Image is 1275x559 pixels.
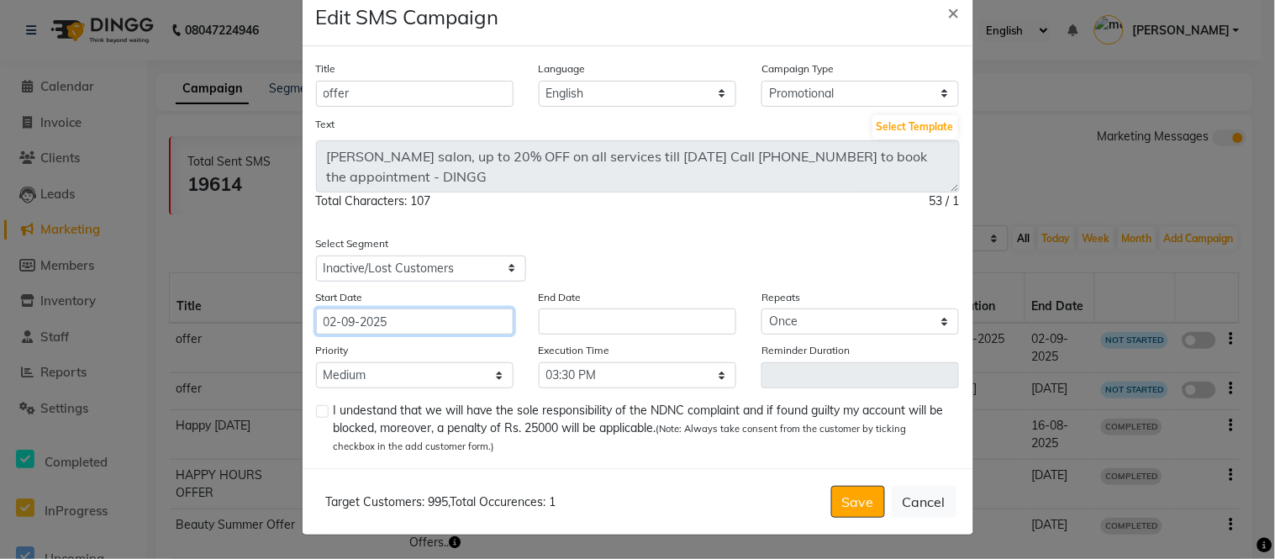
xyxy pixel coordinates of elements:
label: Reminder Duration [761,343,850,358]
label: Title [316,61,336,76]
button: Select Template [872,115,958,139]
label: Campaign Type [761,61,834,76]
label: Execution Time [539,343,610,358]
span: I undestand that we will have the sole responsibility of the NDNC complaint and if found guilty m... [334,402,946,455]
label: Select Segment [316,236,389,251]
label: Repeats [761,290,800,305]
span: Total Occurences: 1 [450,494,556,509]
h4: Edit SMS Campaign [316,2,499,32]
label: Start Date [316,290,363,305]
div: Total Characters: 107 [316,192,431,210]
label: Text [316,117,335,132]
input: Enter Title [316,81,514,107]
label: Language [539,61,586,76]
div: 53 / 1 [930,192,960,210]
span: Target Customers: 995 [326,494,449,509]
label: Priority [316,343,349,358]
button: Cancel [892,486,956,518]
button: Save [831,486,885,518]
div: , [319,493,556,511]
label: End Date [539,290,582,305]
